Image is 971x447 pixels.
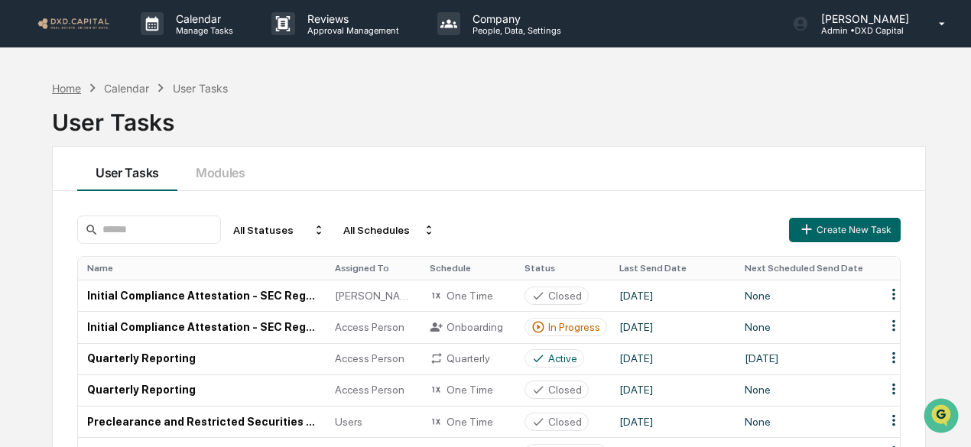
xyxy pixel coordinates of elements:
th: Next Scheduled Send Date [736,257,876,280]
div: All Statuses [227,218,331,242]
div: All Schedules [337,218,441,242]
a: 🖐️Preclearance [9,186,105,213]
span: Attestations [126,192,190,207]
p: Reviews [295,12,407,25]
div: Start new chat [52,116,251,131]
td: Initial Compliance Attestation - SEC Registration [78,280,326,311]
button: User Tasks [77,147,177,191]
div: 🖐️ [15,193,28,206]
td: [DATE] [610,311,736,342]
th: Assigned To [326,257,421,280]
div: In Progress [548,321,600,333]
div: Closed [548,384,582,396]
div: 🗄️ [111,193,123,206]
span: Access Person [335,384,404,396]
div: 🔎 [15,222,28,235]
td: Quarterly Reporting [78,374,326,406]
p: Company [460,12,569,25]
div: We're available if you need us! [52,131,193,144]
p: Manage Tasks [164,25,241,36]
span: [PERSON_NAME] User Group [335,290,411,302]
span: Access Person [335,321,404,333]
div: Active [548,352,577,364]
th: Name [78,257,326,280]
td: [DATE] [610,406,736,437]
td: None [736,311,876,342]
td: [DATE] [610,374,736,406]
div: Quarterly [430,351,506,365]
td: [DATE] [610,280,736,311]
button: Start new chat [260,121,278,139]
td: None [736,406,876,437]
span: Users [335,416,362,428]
td: Preclearance and Restricted Securities Policy [78,406,326,437]
div: Home [52,82,81,95]
span: Preclearance [31,192,99,207]
th: Status [515,257,610,280]
td: None [736,374,876,406]
div: One Time [430,383,506,397]
div: Onboarding [430,320,506,334]
a: Powered byPylon [108,258,185,270]
a: 🗄️Attestations [105,186,196,213]
td: [DATE] [736,343,876,374]
img: logo [37,16,110,31]
span: Access Person [335,352,404,364]
p: Admin • DXD Capital [809,25,917,36]
div: User Tasks [52,96,926,136]
td: [DATE] [610,343,736,374]
iframe: Open customer support [922,397,963,438]
p: Calendar [164,12,241,25]
a: 🔎Data Lookup [9,215,102,242]
div: User Tasks [173,82,228,95]
td: None [736,280,876,311]
th: Schedule [421,257,515,280]
button: Create New Task [789,218,901,242]
img: 1746055101610-c473b297-6a78-478c-a979-82029cc54cd1 [15,116,43,144]
p: People, Data, Settings [460,25,569,36]
td: Initial Compliance Attestation - SEC Registration [78,311,326,342]
button: Modules [177,147,264,191]
div: One Time [430,415,506,429]
div: Closed [548,416,582,428]
th: Last Send Date [610,257,736,280]
div: Calendar [104,82,149,95]
div: One Time [430,289,506,303]
span: Data Lookup [31,221,96,236]
p: Approval Management [295,25,407,36]
p: How can we help? [15,31,278,56]
div: Closed [548,290,582,302]
p: [PERSON_NAME] [809,12,917,25]
td: Quarterly Reporting [78,343,326,374]
span: Pylon [152,258,185,270]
